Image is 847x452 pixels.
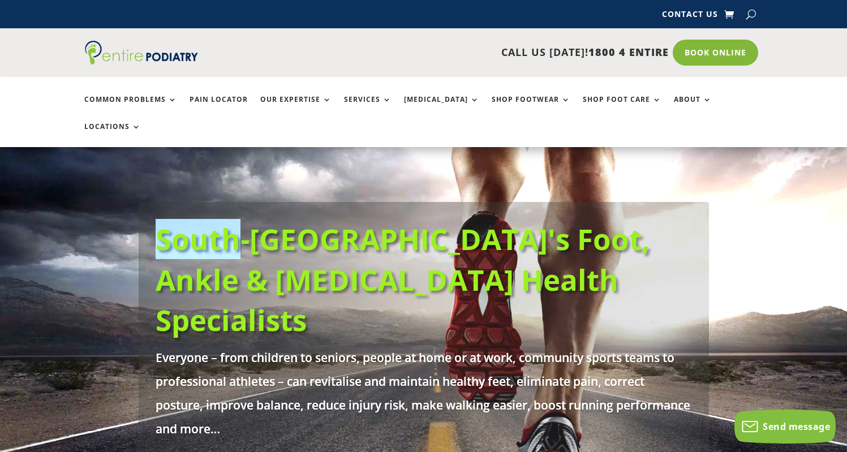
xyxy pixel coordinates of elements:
a: [MEDICAL_DATA] [404,96,479,120]
a: South-[GEOGRAPHIC_DATA]'s Foot, Ankle & [MEDICAL_DATA] Health Specialists [156,219,650,339]
span: 1800 4 ENTIRE [588,45,669,59]
a: Entire Podiatry [85,55,198,67]
a: About [674,96,712,120]
a: Shop Footwear [492,96,570,120]
a: Services [344,96,392,120]
a: Book Online [673,40,758,66]
a: Our Expertise [260,96,332,120]
a: Common Problems [84,96,177,120]
a: Pain Locator [190,96,248,120]
p: Everyone – from children to seniors, people at home or at work, community sports teams to profess... [156,346,692,441]
a: Shop Foot Care [583,96,661,120]
a: Locations [84,123,141,147]
a: Contact Us [662,10,718,23]
button: Send message [734,410,836,444]
img: logo (1) [85,41,198,64]
p: CALL US [DATE]! [242,45,669,60]
span: Send message [763,420,830,433]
